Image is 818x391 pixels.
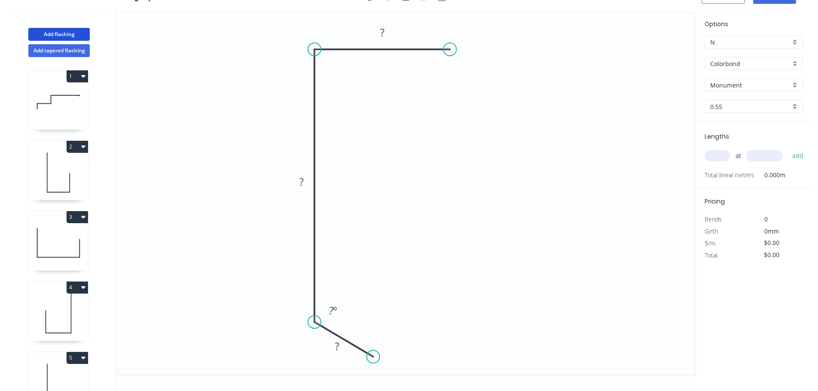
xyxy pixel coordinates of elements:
[710,38,791,47] input: Price level
[299,175,304,189] tspan: ?
[67,282,88,294] button: 4
[710,81,791,90] input: Colour
[329,303,334,318] tspan: ?
[736,150,741,162] span: at
[28,44,90,57] button: Add tapered flashing
[710,102,791,111] input: Thickness
[788,149,808,163] button: add
[710,59,791,68] input: Material
[116,11,696,375] svg: 0
[380,25,384,39] tspan: ?
[764,227,779,235] span: 0mm
[67,352,88,364] button: 5
[705,132,729,141] span: Lengths
[67,141,88,153] button: 2
[705,215,722,223] span: Bends
[705,251,718,259] span: Total
[764,215,768,223] span: 0
[28,28,90,41] button: Add flashing
[67,70,88,82] button: 1
[335,339,339,353] tspan: ?
[754,169,785,181] span: 0.000m
[67,211,88,223] button: 3
[705,197,725,206] span: Pricing
[705,20,728,28] span: Options
[705,227,718,235] span: Girth
[333,303,337,318] tspan: º
[705,169,754,181] span: Total lineal metres
[705,239,715,247] span: $/m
